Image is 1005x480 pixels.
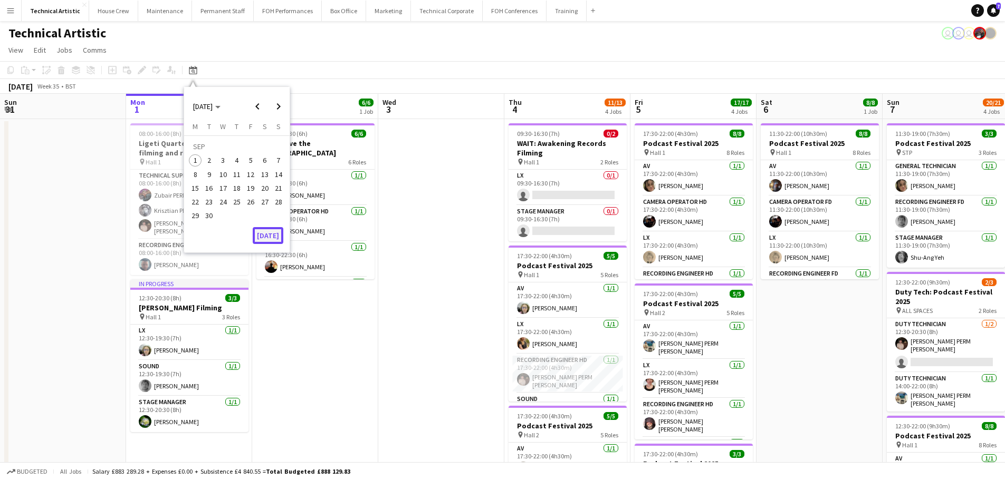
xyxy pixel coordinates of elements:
button: 28-09-2025 [272,195,285,209]
div: 4 Jobs [983,107,1003,115]
span: 22 [189,195,202,208]
button: 27-09-2025 [257,195,271,209]
app-card-role: Stage Manager1/112:30-20:30 (8h)[PERSON_NAME] [130,396,248,432]
span: Comms [83,45,107,55]
button: [DATE] [253,227,283,244]
app-card-role: Recording Engineer FD1/111:30-22:00 (10h30m) [761,268,879,303]
span: Hall 1 [146,313,161,321]
app-card-role: Stage Manager0/109:30-16:30 (7h) [509,205,627,241]
app-card-role: General Technician1/111:30-19:00 (7h30m)[PERSON_NAME] [887,160,1005,196]
app-card-role: Duty Technician1/212:30-20:30 (8h)[PERSON_NAME] PERM [PERSON_NAME] [887,318,1005,373]
h3: Podcast Festival 2025 [509,261,627,270]
app-job-card: 09:30-16:30 (7h)0/2WAIT: Awakening Records Filming Hall 12 RolesLX0/109:30-16:30 (7h) Stage Manag... [509,123,627,241]
span: 11 [231,168,243,181]
span: 13 [259,168,271,181]
button: 08-09-2025 [188,168,202,181]
span: 15 [189,182,202,194]
div: 4 Jobs [731,107,751,115]
span: 17 [217,182,229,194]
span: 9 [203,168,216,181]
app-user-avatar: Liveforce Admin [963,27,975,40]
span: 12:30-22:00 (9h30m) [895,278,950,286]
h3: Podcast Festival 2025 [887,139,1005,148]
span: 5/5 [604,412,618,420]
app-card-role: AV1/111:30-22:00 (10h30m)[PERSON_NAME] [761,160,879,196]
app-card-role: Recording Engineer HD1/1 [256,277,375,316]
span: 3/3 [730,450,744,458]
app-card-role: AV1/117:30-22:00 (4h30m)[PERSON_NAME] [635,160,753,196]
span: 6/6 [351,130,366,138]
span: 1 [189,154,202,167]
app-card-role: LX1/112:30-19:30 (7h)[PERSON_NAME] [130,325,248,360]
span: F [249,122,253,131]
span: [DATE] [193,102,213,111]
span: 17:30-22:00 (4h30m) [643,130,698,138]
app-job-card: 08:00-16:00 (8h)4/4Ligeti Quartet x d&b - filming and recording Hall 12 RolesTechnical Supervisor... [130,123,248,275]
div: 4 Jobs [605,107,625,115]
button: 02-09-2025 [202,153,216,167]
span: 5 Roles [726,309,744,317]
app-card-role: LX1/111:30-22:00 (10h30m)[PERSON_NAME] [761,232,879,268]
button: 16-09-2025 [202,181,216,195]
button: 11-09-2025 [230,168,244,181]
span: 6 [759,103,772,115]
app-job-card: In progress12:30-20:30 (8h)3/3[PERSON_NAME] Filming Hall 13 RolesLX1/112:30-19:30 (7h)[PERSON_NAM... [130,279,248,432]
td: SEP [188,140,285,153]
span: 08:00-16:00 (8h) [139,130,181,138]
span: 8 [189,168,202,181]
h3: Podcast Festival 2025 [635,299,753,308]
span: 16 [203,182,216,194]
button: 14-09-2025 [272,168,285,181]
a: Edit [30,43,50,57]
span: 1 [129,103,145,115]
span: W [220,122,226,131]
span: 20/21 [983,99,1004,106]
span: 11:30-19:00 (7h30m) [895,130,950,138]
span: Jobs [56,45,72,55]
app-card-role: Recording Engineer FD1/108:00-16:00 (8h)[PERSON_NAME] [130,239,248,275]
a: Jobs [52,43,76,57]
span: 12:30-20:30 (8h) [139,294,181,302]
span: 2/3 [982,278,997,286]
button: 03-09-2025 [216,153,230,167]
button: 26-09-2025 [244,195,257,209]
div: BST [65,82,76,90]
span: 2 [203,154,216,167]
span: Edit [34,45,46,55]
span: 10 [217,168,229,181]
span: ALL SPACES [902,307,933,315]
h3: WAIT: Awakening Records Filming [509,139,627,158]
div: 11:30-22:00 (10h30m)8/8Podcast Festival 2025 Hall 18 RolesAV1/111:30-22:00 (10h30m)[PERSON_NAME]C... [761,123,879,279]
span: 26 [244,195,257,208]
span: Hall 2 [524,431,539,439]
span: All jobs [58,467,83,475]
span: Hall 2 [650,309,665,317]
app-card-role: Camera Operator HD1/117:30-22:00 (4h30m)[PERSON_NAME] [635,196,753,232]
div: 17:30-22:00 (4h30m)5/5Podcast Festival 2025 Hall 15 RolesAV1/117:30-22:00 (4h30m)[PERSON_NAME]LX1... [509,246,627,401]
button: 06-09-2025 [257,153,271,167]
app-card-role: LX0/109:30-16:30 (7h) [509,170,627,205]
button: 19-09-2025 [244,181,257,195]
a: View [4,43,27,57]
app-job-card: 17:30-22:00 (4h30m)8/8Podcast Festival 2025 Hall 18 RolesAV1/117:30-22:00 (4h30m)[PERSON_NAME]Cam... [635,123,753,279]
div: 16:30-22:30 (6h)6/6Pod Save the [GEOGRAPHIC_DATA] Hall 16 RolesAV1/116:30-22:30 (6h)[PERSON_NAME]... [256,123,375,279]
span: Mon [130,97,145,107]
button: 20-09-2025 [257,181,271,195]
h3: Podcast Festival 2025 [887,431,1005,440]
span: 21 [272,182,285,194]
span: Thu [509,97,522,107]
a: 7 [987,4,1000,17]
button: 25-09-2025 [230,195,244,209]
h3: Pod Save the [GEOGRAPHIC_DATA] [256,139,375,158]
span: 2 Roles [979,307,997,315]
h3: [PERSON_NAME] Filming [130,303,248,312]
span: M [193,122,198,131]
span: 3 Roles [979,149,997,156]
span: 6/6 [359,99,374,106]
span: 11/13 [605,99,626,106]
button: 13-09-2025 [257,168,271,181]
span: 17:30-22:00 (4h30m) [517,412,572,420]
button: 04-09-2025 [230,153,244,167]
